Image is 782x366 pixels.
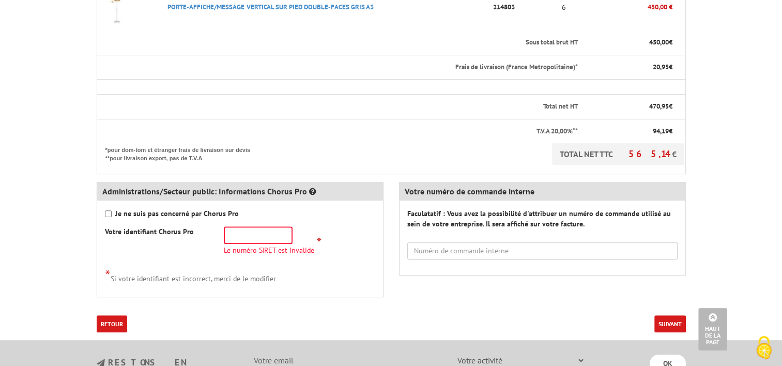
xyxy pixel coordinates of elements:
[224,247,314,254] span: Le numéro SIRET est invalide
[97,95,579,119] th: Total net HT
[115,209,239,218] strong: Je ne suis pas concerné par Chorus Pro
[587,63,672,72] p: €
[105,143,260,162] p: *pour dom-tom et étranger frais de livraison sur devis **pour livraison export, pas de T.V.A
[105,210,112,217] input: Je ne suis pas concerné par Chorus Pro
[407,242,678,260] input: Numéro de commande interne
[407,208,678,229] label: Faculatatif : Vous avez la possibilité d'attribuer un numéro de commande utilisé au sein de votre...
[97,315,127,332] a: Retour
[552,143,684,165] p: TOTAL NET TTC €
[698,308,727,350] a: Haut de la page
[649,102,669,111] span: 470,95
[105,267,375,284] div: Si votre identifiant est incorrect, merci de le modifier
[587,102,672,112] p: €
[746,331,782,366] button: Cookies (fenêtre modale)
[653,63,669,71] span: 20,95
[105,127,578,136] p: T.V.A 20,00%**
[97,182,383,201] div: Administrations/Secteur public: Informations Chorus Pro
[400,182,685,201] div: Votre numéro de commande interne
[97,55,579,80] th: Frais de livraison (France Metropolitaine)*
[649,38,669,47] span: 450,00
[587,127,672,136] p: €
[587,38,672,48] p: €
[628,148,672,160] span: 565,14
[654,315,686,332] button: Suivant
[653,127,669,135] span: 94,19
[751,335,777,361] img: Cookies (fenêtre modale)
[105,226,194,237] label: Votre identifiant Chorus Pro
[97,30,579,55] th: Sous total brut HT
[167,3,373,11] a: PORTE-AFFICHE/MESSAGE VERTICAL SUR PIED DOUBLE-FACES GRIS A3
